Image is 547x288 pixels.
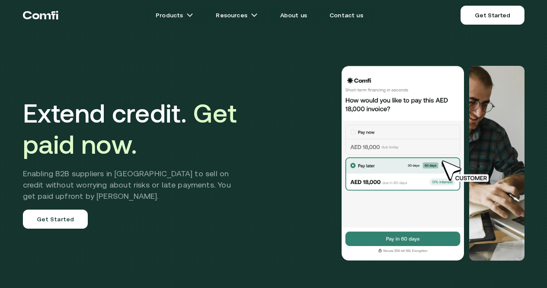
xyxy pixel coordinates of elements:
[435,159,498,183] img: cursor
[145,6,204,24] a: Productsarrow icons
[205,6,268,24] a: Resourcesarrow icons
[23,168,244,202] h2: Enabling B2B suppliers in [GEOGRAPHIC_DATA] to sell on credit without worrying about risks or lat...
[23,2,58,28] a: Return to the top of the Comfi home page
[270,6,317,24] a: About us
[251,12,258,19] img: arrow icons
[469,66,525,261] img: Would you like to pay this AED 18,000.00 invoice?
[186,12,193,19] img: arrow icons
[319,6,374,24] a: Contact us
[461,6,524,25] a: Get Started
[23,210,88,229] a: Get Started
[23,98,244,160] h1: Extend credit.
[340,66,466,261] img: Would you like to pay this AED 18,000.00 invoice?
